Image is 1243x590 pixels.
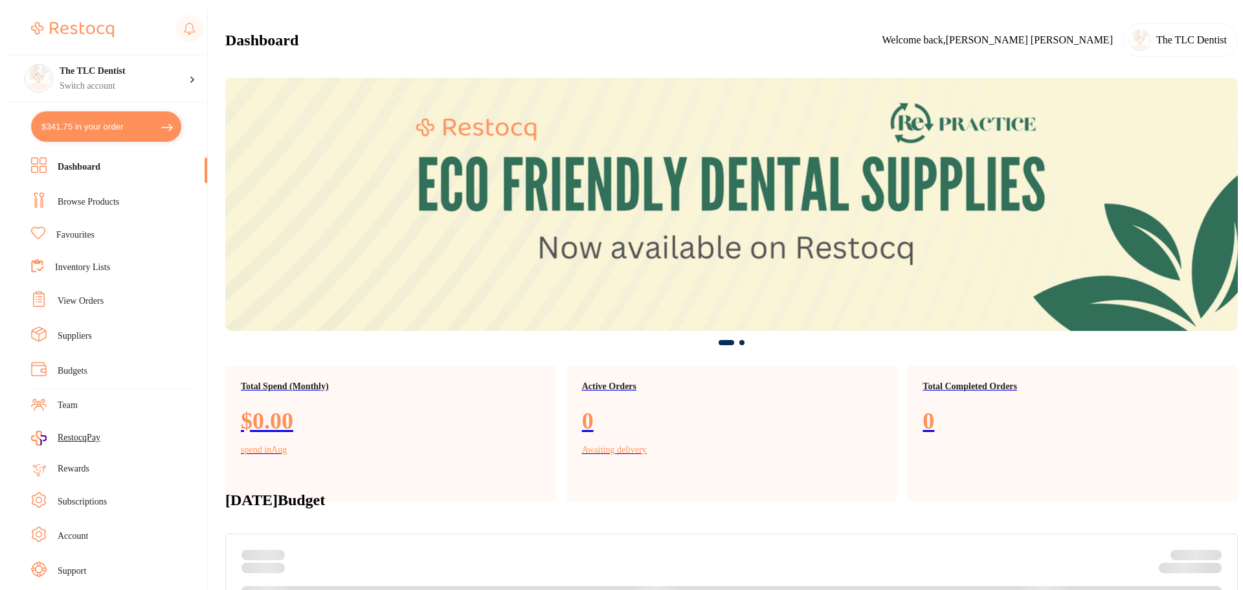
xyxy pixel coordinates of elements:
p: The TLC Dentist [1156,34,1227,46]
a: RestocqPay [31,431,100,446]
p: Total Spend (Monthly) [241,381,541,392]
p: Spent: [241,550,285,560]
button: $341.75 in your order [31,111,181,142]
img: The TLC Dentist [25,65,51,91]
p: month [241,560,285,576]
a: Rewards [58,462,89,475]
p: Switch account [60,80,189,93]
a: Subscriptions [58,495,107,508]
a: Favourites [56,229,95,242]
p: Active Orders [582,381,882,392]
a: Account [58,530,88,543]
strong: $0.00 [1202,565,1222,575]
p: Total Completed Orders [923,381,1222,392]
a: Dashboard [58,161,100,174]
a: Team [58,399,78,412]
p: 0 [582,407,882,435]
a: Total Completed Orders0 [907,366,1238,471]
p: 0 [923,407,1222,435]
a: Support [58,565,86,578]
p: spend in Aug [241,445,287,455]
a: Inventory Lists [55,261,110,274]
h2: [DATE] Budget [225,492,1238,509]
strong: $0.00 [265,550,286,560]
img: Restocq Logo [31,22,114,38]
p: Remaining: [1159,560,1222,576]
p: Budget: [1170,550,1222,560]
a: Restocq Logo [31,15,114,45]
a: View Orders [58,295,104,308]
img: Dashboard [225,78,1238,331]
img: RestocqPay [31,431,47,446]
a: Budgets [58,365,87,378]
a: Active Orders0Awaiting delivery [566,366,897,471]
a: Suppliers [58,330,92,343]
p: Welcome back, [PERSON_NAME] [PERSON_NAME] [882,34,1113,46]
h4: The TLC Dentist [60,65,189,78]
strong: $NaN [1200,550,1222,560]
span: RestocqPay [58,431,100,444]
p: $0.00 [241,407,541,435]
a: Browse Products [58,196,119,209]
a: Total Spend (Monthly)$0.00spend inAug [225,366,556,471]
h2: Dashboard [225,32,298,49]
p: Awaiting delivery [582,445,647,455]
